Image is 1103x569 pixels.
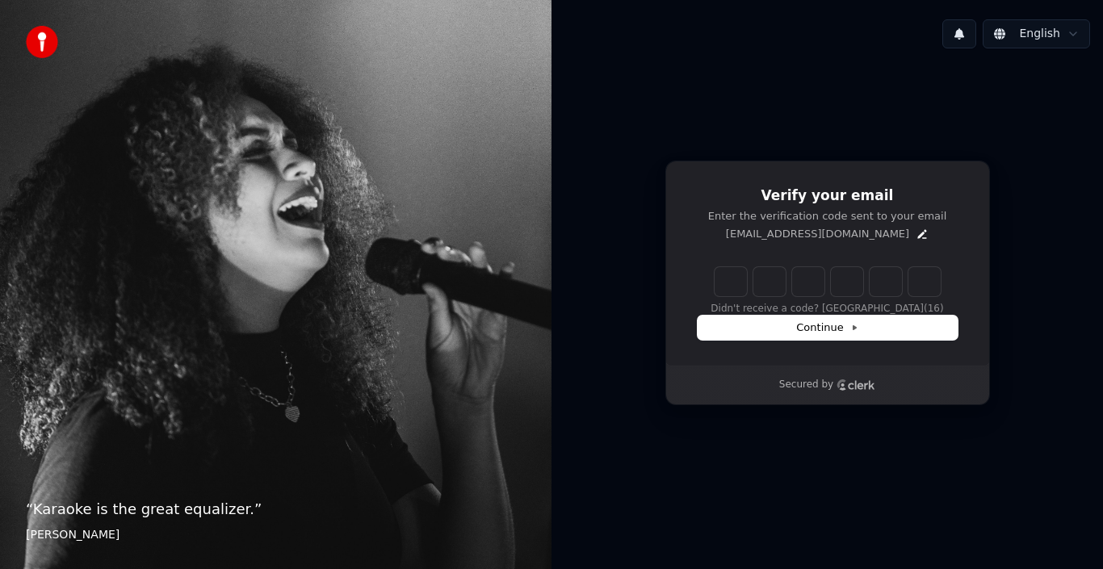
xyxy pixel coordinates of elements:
button: Continue [698,316,958,340]
p: [EMAIL_ADDRESS][DOMAIN_NAME] [726,227,909,241]
span: Continue [796,320,858,335]
input: Enter verification code [715,267,941,296]
img: youka [26,26,58,58]
footer: [PERSON_NAME] [26,527,526,543]
p: Secured by [779,379,833,391]
p: “ Karaoke is the great equalizer. ” [26,498,526,521]
button: Edit [916,228,929,241]
p: Enter the verification code sent to your email [698,209,958,224]
h1: Verify your email [698,186,958,206]
a: Clerk logo [837,379,875,391]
